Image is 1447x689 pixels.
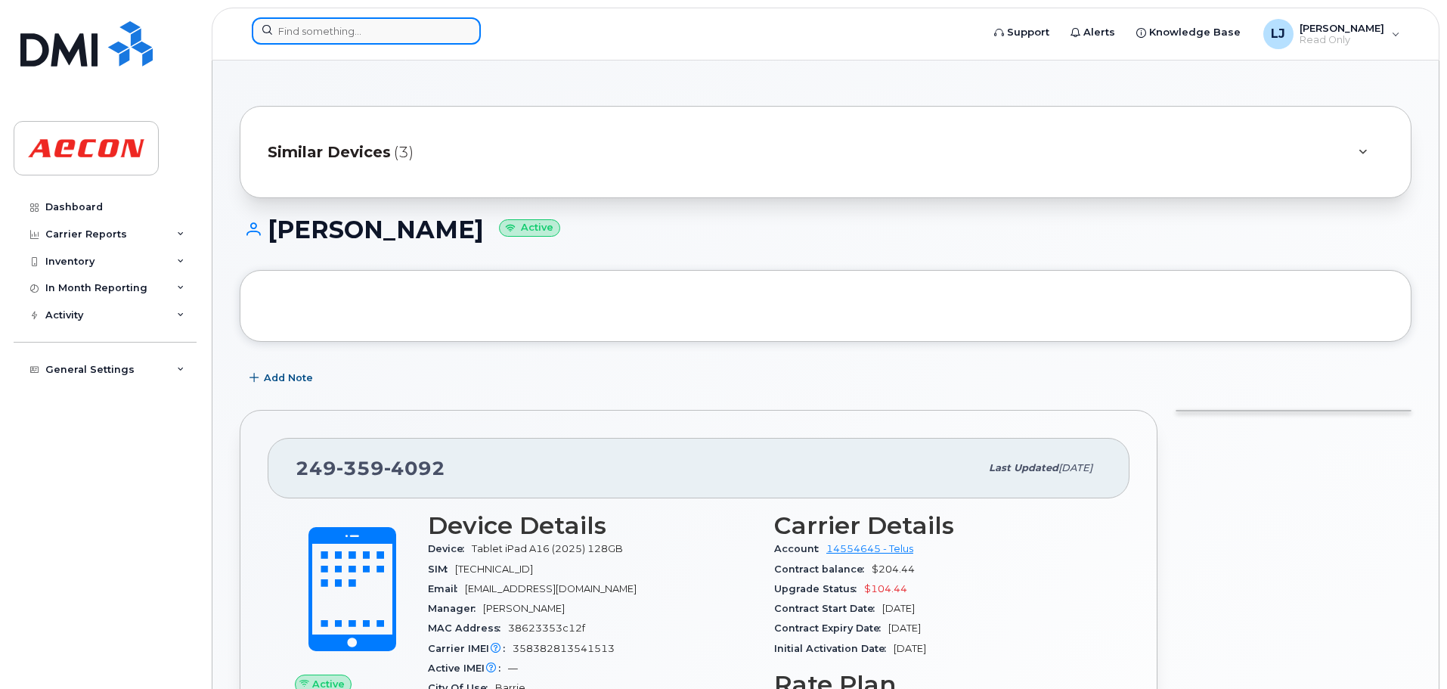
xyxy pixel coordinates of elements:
[428,663,508,674] span: Active IMEI
[465,583,637,594] span: [EMAIL_ADDRESS][DOMAIN_NAME]
[428,643,513,654] span: Carrier IMEI
[240,216,1411,243] h1: [PERSON_NAME]
[455,563,533,575] span: [TECHNICAL_ID]
[864,583,907,594] span: $104.44
[394,141,414,163] span: (3)
[774,643,894,654] span: Initial Activation Date
[508,622,585,634] span: 38623353c12f
[508,663,518,674] span: —
[774,622,888,634] span: Contract Expiry Date
[240,365,326,392] button: Add Note
[268,141,391,163] span: Similar Devices
[499,219,560,237] small: Active
[774,603,882,614] span: Contract Start Date
[384,457,445,480] span: 4092
[428,583,465,594] span: Email
[872,563,915,575] span: $204.44
[472,543,623,554] span: Tablet iPad A16 (2025) 128GB
[882,603,915,614] span: [DATE]
[774,563,872,575] span: Contract balance
[428,622,508,634] span: MAC Address
[296,457,445,480] span: 249
[483,603,565,614] span: [PERSON_NAME]
[428,603,483,614] span: Manager
[264,371,313,385] span: Add Note
[774,543,826,554] span: Account
[513,643,615,654] span: 358382813541513
[428,512,756,539] h3: Device Details
[428,543,472,554] span: Device
[989,462,1058,473] span: Last updated
[774,583,864,594] span: Upgrade Status
[428,563,455,575] span: SIM
[826,543,913,554] a: 14554645 - Telus
[888,622,921,634] span: [DATE]
[336,457,384,480] span: 359
[894,643,926,654] span: [DATE]
[774,512,1102,539] h3: Carrier Details
[1058,462,1092,473] span: [DATE]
